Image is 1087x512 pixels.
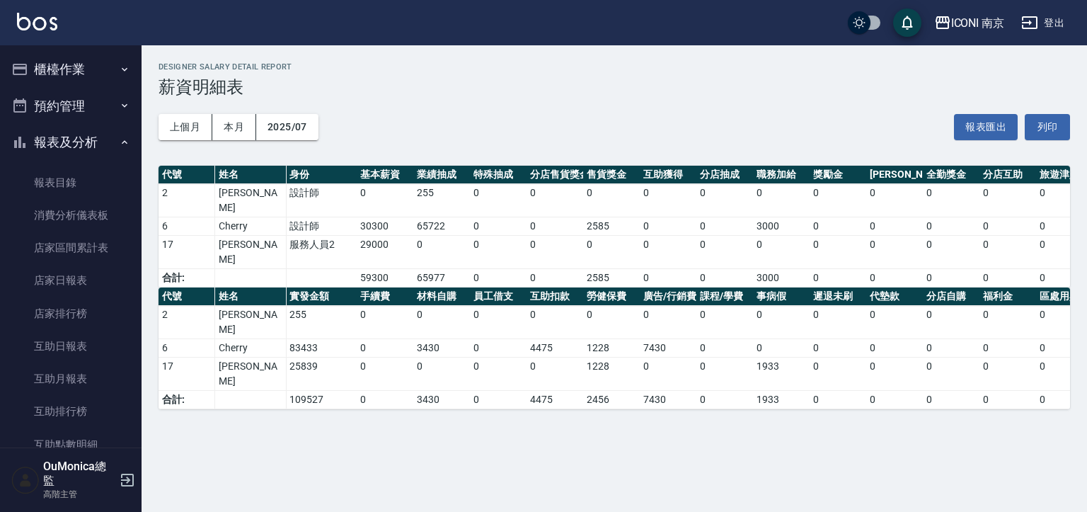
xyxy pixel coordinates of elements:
[696,184,753,217] td: 0
[527,306,583,339] td: 0
[810,391,866,409] td: 0
[357,269,413,288] td: 59300
[583,217,640,236] td: 2585
[753,288,810,306] th: 事病假
[527,391,583,409] td: 4475
[1025,114,1070,140] button: 列印
[640,236,696,269] td: 0
[753,306,810,339] td: 0
[640,166,696,184] th: 互助獲得
[640,339,696,358] td: 7430
[527,269,583,288] td: 0
[810,269,866,288] td: 0
[810,358,866,391] td: 0
[286,236,357,269] td: 服務人員2
[527,217,583,236] td: 0
[583,358,640,391] td: 1228
[928,8,1011,38] button: ICONI 南京
[583,166,640,184] th: 售貨獎金
[470,358,527,391] td: 0
[753,269,810,288] td: 3000
[923,236,979,269] td: 0
[357,288,413,306] th: 手續費
[159,77,1070,97] h3: 薪資明細表
[923,184,979,217] td: 0
[6,395,136,428] a: 互助排行榜
[159,288,215,306] th: 代號
[43,460,115,488] h5: OuMonica總監
[866,358,923,391] td: 0
[159,236,215,269] td: 17
[640,184,696,217] td: 0
[923,288,979,306] th: 分店自購
[866,217,923,236] td: 0
[954,114,1018,140] button: 報表匯出
[212,114,256,140] button: 本月
[640,269,696,288] td: 0
[810,217,866,236] td: 0
[583,184,640,217] td: 0
[159,184,215,217] td: 2
[159,339,215,358] td: 6
[753,358,810,391] td: 1933
[6,363,136,395] a: 互助月報表
[357,166,413,184] th: 基本薪資
[866,184,923,217] td: 0
[286,166,357,184] th: 身份
[753,166,810,184] th: 職務加給
[286,358,357,391] td: 25839
[866,339,923,358] td: 0
[17,13,57,30] img: Logo
[696,288,753,306] th: 課程/學費
[753,391,810,409] td: 1933
[923,391,979,409] td: 0
[357,236,413,269] td: 29000
[6,297,136,330] a: 店家排行榜
[413,306,470,339] td: 0
[753,339,810,358] td: 0
[640,217,696,236] td: 0
[413,339,470,358] td: 3430
[527,236,583,269] td: 0
[640,358,696,391] td: 0
[470,391,527,409] td: 0
[583,269,640,288] td: 2585
[6,428,136,461] a: 互助點數明細
[286,184,357,217] td: 設計師
[696,306,753,339] td: 0
[215,358,286,391] td: [PERSON_NAME]
[215,288,286,306] th: 姓名
[215,217,286,236] td: Cherry
[640,391,696,409] td: 7430
[357,339,413,358] td: 0
[696,166,753,184] th: 分店抽成
[6,166,136,199] a: 報表目錄
[866,288,923,306] th: 代墊款
[979,236,1036,269] td: 0
[753,217,810,236] td: 3000
[696,236,753,269] td: 0
[413,391,470,409] td: 3430
[979,288,1036,306] th: 福利金
[215,166,286,184] th: 姓名
[979,339,1036,358] td: 0
[256,114,318,140] button: 2025/07
[413,236,470,269] td: 0
[979,306,1036,339] td: 0
[159,358,215,391] td: 17
[159,114,212,140] button: 上個月
[286,339,357,358] td: 83433
[810,166,866,184] th: 獎勵金
[357,358,413,391] td: 0
[6,199,136,232] a: 消費分析儀表板
[696,391,753,409] td: 0
[6,264,136,297] a: 店家日報表
[470,166,527,184] th: 特殊抽成
[6,51,136,88] button: 櫃檯作業
[810,288,866,306] th: 遲退未刷
[215,184,286,217] td: [PERSON_NAME]
[357,306,413,339] td: 0
[470,306,527,339] td: 0
[979,358,1036,391] td: 0
[866,391,923,409] td: 0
